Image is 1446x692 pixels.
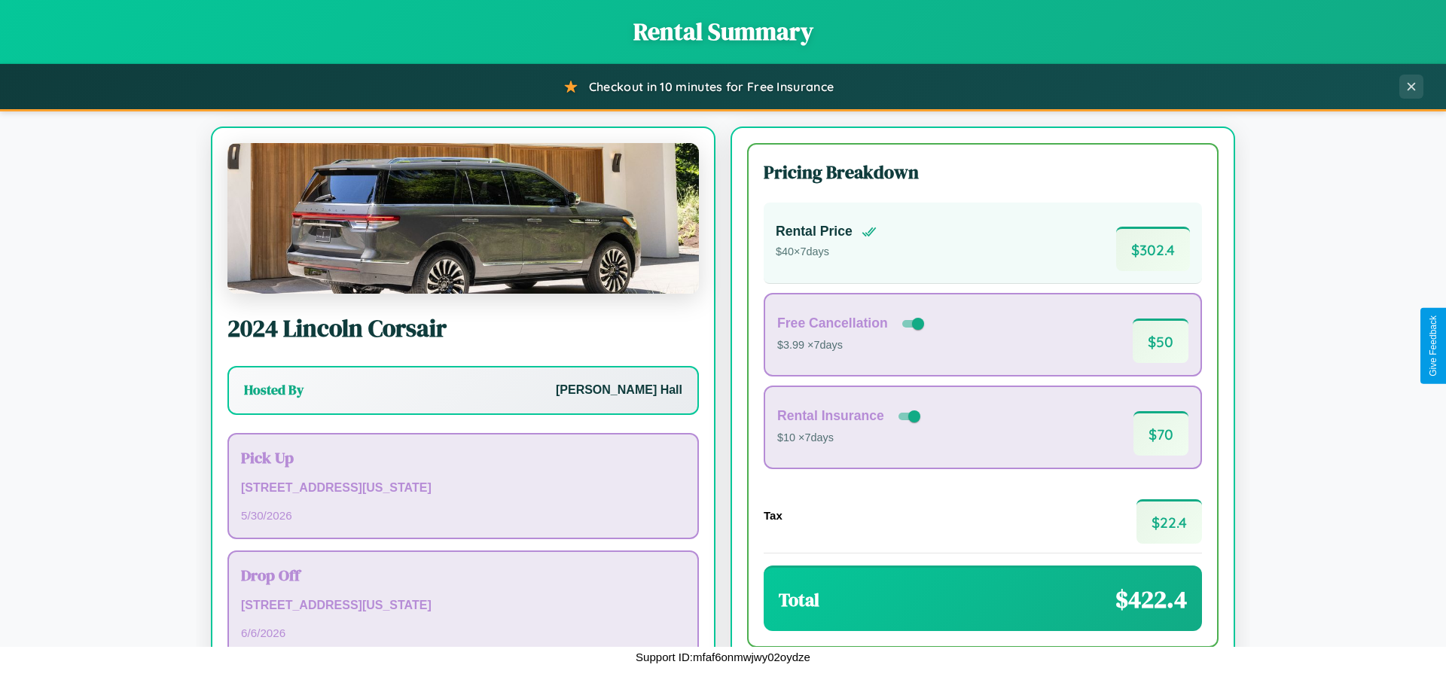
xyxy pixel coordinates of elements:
p: [STREET_ADDRESS][US_STATE] [241,595,685,617]
p: $ 40 × 7 days [776,242,877,262]
h3: Hosted By [244,381,304,399]
span: Checkout in 10 minutes for Free Insurance [589,79,834,94]
h4: Rental Insurance [777,408,884,424]
h3: Pricing Breakdown [764,160,1202,184]
p: Support ID: mfaf6onmwjwy02oydze [636,647,810,667]
h4: Rental Price [776,224,853,239]
h1: Rental Summary [15,15,1431,48]
h2: 2024 Lincoln Corsair [227,312,699,345]
h3: Pick Up [241,447,685,468]
h4: Free Cancellation [777,316,888,331]
div: Give Feedback [1428,316,1438,376]
span: $ 302.4 [1116,227,1190,271]
span: $ 422.4 [1115,583,1187,616]
h3: Total [779,587,819,612]
p: $3.99 × 7 days [777,336,927,355]
img: Lincoln Corsair [227,143,699,294]
h3: Drop Off [241,564,685,586]
p: [STREET_ADDRESS][US_STATE] [241,477,685,499]
p: [PERSON_NAME] Hall [556,380,682,401]
span: $ 50 [1133,319,1188,363]
h4: Tax [764,509,782,522]
p: 5 / 30 / 2026 [241,505,685,526]
span: $ 22.4 [1136,499,1202,544]
p: $10 × 7 days [777,428,923,448]
p: 6 / 6 / 2026 [241,623,685,643]
span: $ 70 [1133,411,1188,456]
